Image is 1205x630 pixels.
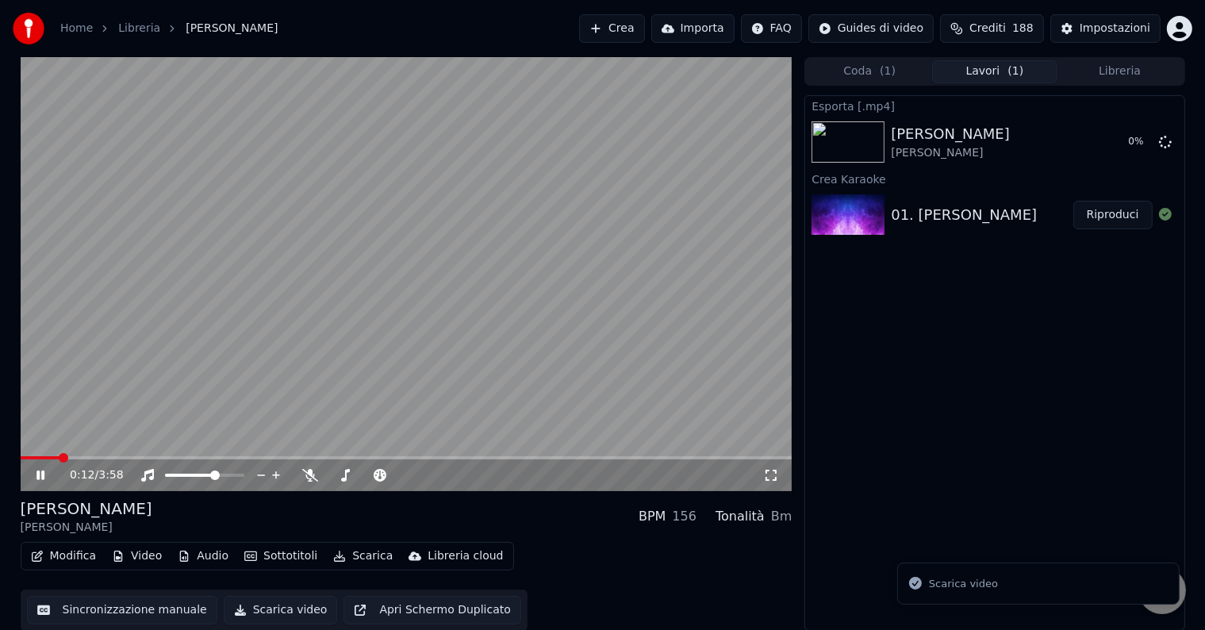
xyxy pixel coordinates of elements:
[327,545,399,567] button: Scarica
[70,467,108,483] div: /
[891,123,1010,145] div: [PERSON_NAME]
[1007,63,1023,79] span: ( 1 )
[21,497,152,520] div: [PERSON_NAME]
[1073,201,1153,229] button: Riproduci
[98,467,123,483] span: 3:58
[60,21,93,36] a: Home
[940,14,1044,43] button: Crediti188
[880,63,896,79] span: ( 1 )
[1080,21,1150,36] div: Impostazioni
[1050,14,1161,43] button: Impostazioni
[929,576,998,592] div: Scarica video
[891,204,1037,226] div: 01. [PERSON_NAME]
[21,520,152,536] div: [PERSON_NAME]
[808,14,934,43] button: Guides di video
[60,21,278,36] nav: breadcrumb
[224,596,338,624] button: Scarica video
[891,145,1010,161] div: [PERSON_NAME]
[186,21,278,36] span: [PERSON_NAME]
[343,596,520,624] button: Apri Schermo Duplicato
[27,596,217,624] button: Sincronizzazione manuale
[672,507,697,526] div: 156
[716,507,765,526] div: Tonalità
[106,545,168,567] button: Video
[639,507,666,526] div: BPM
[805,96,1184,115] div: Esporta [.mp4]
[1057,60,1183,83] button: Libreria
[238,545,324,567] button: Sottotitoli
[771,507,792,526] div: Bm
[1012,21,1034,36] span: 188
[171,545,235,567] button: Audio
[805,169,1184,188] div: Crea Karaoke
[741,14,802,43] button: FAQ
[25,545,103,567] button: Modifica
[1129,136,1153,148] div: 0 %
[932,60,1057,83] button: Lavori
[651,14,735,43] button: Importa
[13,13,44,44] img: youka
[969,21,1006,36] span: Crediti
[70,467,94,483] span: 0:12
[428,548,503,564] div: Libreria cloud
[579,14,644,43] button: Crea
[807,60,932,83] button: Coda
[118,21,160,36] a: Libreria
